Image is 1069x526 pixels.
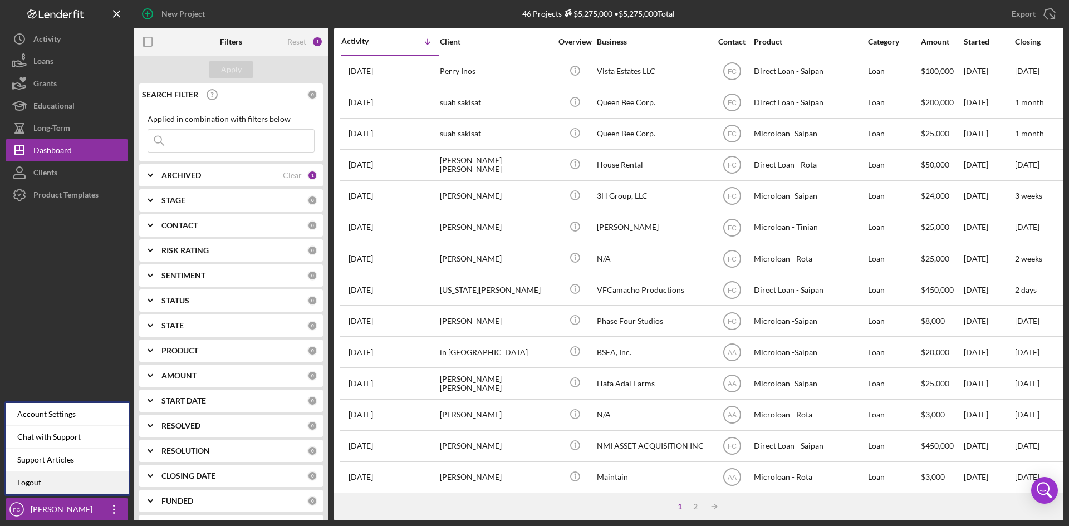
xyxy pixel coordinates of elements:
[349,410,373,419] time: 2025-08-10 23:09
[754,431,865,461] div: Direct Loan - Saipan
[349,254,373,263] time: 2025-09-09 02:44
[754,57,865,86] div: Direct Loan - Saipan
[307,471,317,481] div: 0
[1015,347,1039,357] time: [DATE]
[597,400,708,430] div: N/A
[964,400,1014,430] div: [DATE]
[283,171,302,180] div: Clear
[33,72,57,97] div: Grants
[6,471,129,494] a: Logout
[307,170,317,180] div: 1
[728,255,737,263] text: FC
[597,119,708,149] div: Queen Bee Corp.
[921,37,963,46] div: Amount
[307,421,317,431] div: 0
[6,28,128,50] button: Activity
[1012,3,1036,25] div: Export
[921,347,949,357] span: $20,000
[597,431,708,461] div: NMI ASSET ACQUISITION INC
[6,139,128,161] a: Dashboard
[6,95,128,117] a: Educational
[597,37,708,46] div: Business
[148,115,315,124] div: Applied in combination with filters below
[440,463,551,492] div: [PERSON_NAME]
[728,286,737,294] text: FC
[754,88,865,117] div: Direct Loan - Saipan
[307,321,317,331] div: 0
[728,161,737,169] text: FC
[161,296,189,305] b: STATUS
[964,306,1014,336] div: [DATE]
[440,150,551,180] div: [PERSON_NAME] [PERSON_NAME]
[562,9,612,18] div: $5,275,000
[597,275,708,304] div: VFCamacho Productions
[349,129,373,138] time: 2025-09-24 03:06
[161,471,215,480] b: CLOSING DATE
[597,150,708,180] div: House Rental
[1015,97,1044,107] time: 1 month
[440,88,551,117] div: suah sakisat
[33,95,75,120] div: Educational
[6,117,128,139] a: Long-Term
[754,463,865,492] div: Microloan - Rota
[1015,285,1037,294] time: 2 days
[964,244,1014,273] div: [DATE]
[727,474,736,481] text: AA
[440,119,551,149] div: suah sakisat
[964,150,1014,180] div: [DATE]
[33,184,99,209] div: Product Templates
[6,50,128,72] button: Loans
[921,441,954,450] span: $450,000
[921,378,949,388] span: $25,000
[161,171,201,180] b: ARCHIVED
[1001,3,1063,25] button: Export
[921,97,954,107] span: $200,000
[754,275,865,304] div: Direct Loan - Saipan
[597,213,708,242] div: [PERSON_NAME]
[1015,378,1039,388] time: [DATE]
[161,246,209,255] b: RISK RATING
[964,431,1014,461] div: [DATE]
[1015,191,1042,200] time: 3 weeks
[964,337,1014,367] div: [DATE]
[754,306,865,336] div: Microloan -Saipan
[868,119,920,149] div: Loan
[754,150,865,180] div: Direct Loan - Rota
[349,98,373,107] time: 2025-09-24 04:02
[597,57,708,86] div: Vista Estates LLC
[440,275,551,304] div: [US_STATE][PERSON_NAME]
[868,181,920,211] div: Loan
[6,72,128,95] a: Grants
[921,129,949,138] span: $25,000
[6,498,128,520] button: FC[PERSON_NAME]
[349,223,373,232] time: 2025-09-17 03:22
[307,90,317,100] div: 0
[1031,477,1058,504] div: Open Intercom Messenger
[307,271,317,281] div: 0
[868,37,920,46] div: Category
[964,463,1014,492] div: [DATE]
[728,99,737,107] text: FC
[921,472,945,481] span: $3,000
[440,368,551,398] div: [PERSON_NAME] [PERSON_NAME]
[341,37,390,46] div: Activity
[440,306,551,336] div: [PERSON_NAME]
[6,449,129,471] a: Support Articles
[6,184,128,206] button: Product Templates
[220,37,242,46] b: Filters
[554,37,596,46] div: Overview
[1015,160,1039,169] time: [DATE]
[287,37,306,46] div: Reset
[161,371,197,380] b: AMOUNT
[868,275,920,304] div: Loan
[868,213,920,242] div: Loan
[754,213,865,242] div: Microloan - Tinian
[728,193,737,200] text: FC
[6,161,128,184] button: Clients
[597,463,708,492] div: Maintain
[440,181,551,211] div: [PERSON_NAME]
[754,400,865,430] div: Microloan - Rota
[921,316,945,326] span: $8,000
